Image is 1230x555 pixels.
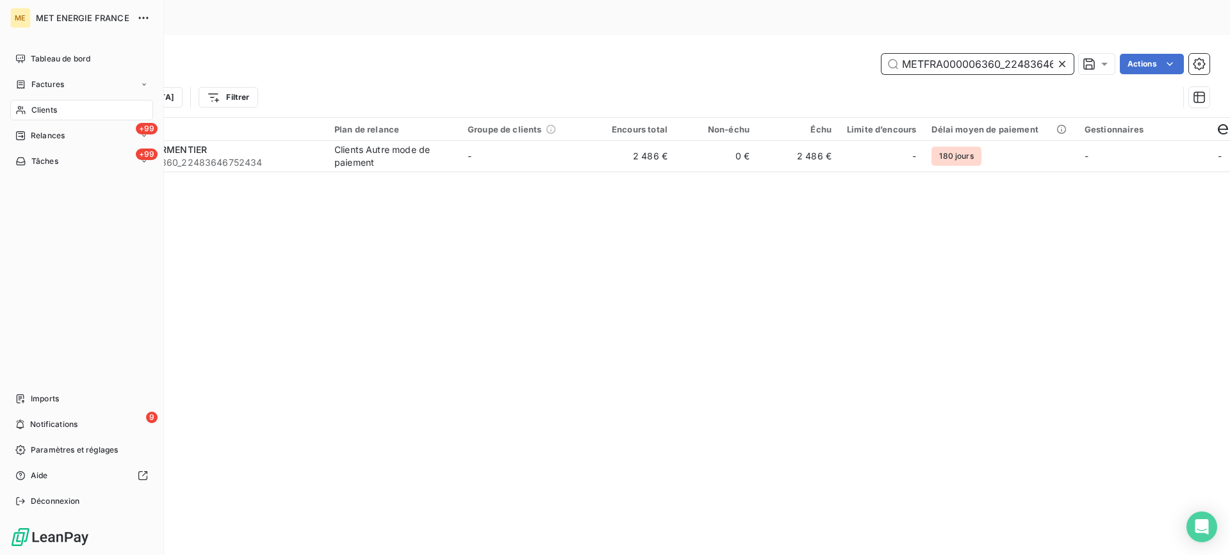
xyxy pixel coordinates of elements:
[31,79,64,90] span: Factures
[10,527,90,547] img: Logo LeanPay
[31,470,48,481] span: Aide
[1120,54,1184,74] button: Actions
[468,150,471,161] span: -
[468,124,542,134] span: Groupe de clients
[765,124,832,134] div: Échu
[757,141,839,172] td: 2 486 €
[601,124,668,134] div: Encours total
[31,495,80,507] span: Déconnexion
[136,123,158,134] span: +99
[199,87,258,108] button: Filtrer
[31,53,90,65] span: Tableau de bord
[31,104,57,116] span: Clients
[1186,511,1217,542] div: Open Intercom Messenger
[683,124,750,134] div: Non-échu
[847,124,916,134] div: Limite d’encours
[88,156,319,169] span: METFRA000006360_22483646752434
[334,124,452,134] div: Plan de relance
[31,156,58,167] span: Tâches
[10,465,153,486] a: Aide
[146,412,158,423] span: 9
[593,141,675,172] td: 2 486 €
[675,141,757,172] td: 0 €
[31,393,59,405] span: Imports
[31,444,118,456] span: Paramètres et réglages
[334,143,452,169] div: Clients Autre mode de paiement
[31,130,65,141] span: Relances
[931,147,981,166] span: 180 jours
[881,54,1074,74] input: Rechercher
[912,150,916,163] span: -
[931,124,1069,134] div: Délai moyen de paiement
[1085,124,1202,134] div: Gestionnaires
[1085,150,1088,161] span: -
[136,149,158,160] span: +99
[30,419,78,430] span: Notifications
